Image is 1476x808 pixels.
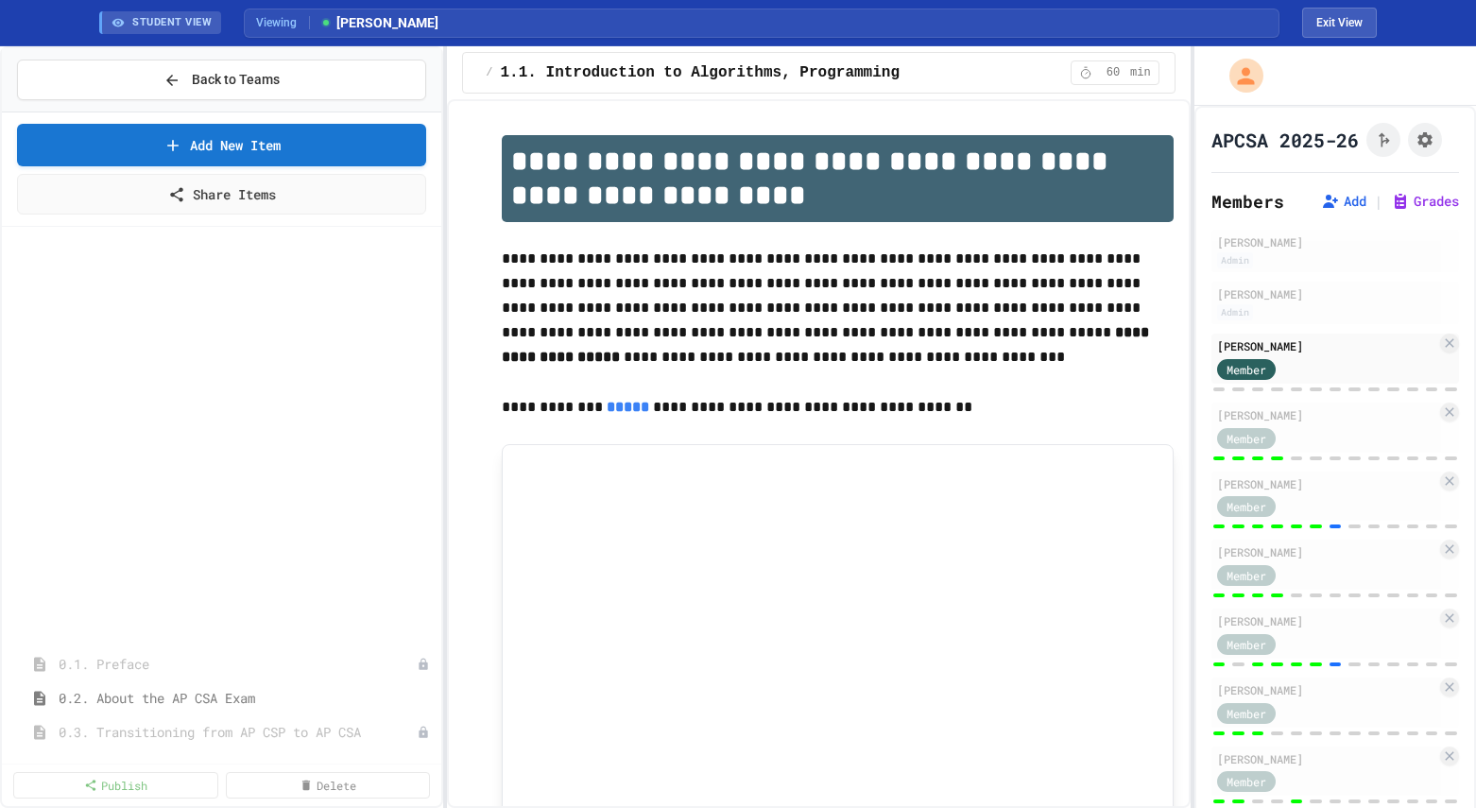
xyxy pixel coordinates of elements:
[59,654,417,674] span: 0.1. Preface
[1098,65,1128,80] span: 60
[501,61,1037,84] span: 1.1. Introduction to Algorithms, Programming, and Compilers
[1217,612,1436,629] div: [PERSON_NAME]
[1217,233,1453,250] div: [PERSON_NAME]
[1227,705,1266,722] span: Member
[1408,123,1442,157] button: Assignment Settings
[1217,475,1436,492] div: [PERSON_NAME]
[1217,543,1436,560] div: [PERSON_NAME]
[1210,54,1268,97] div: My Account
[1374,190,1383,213] span: |
[1391,192,1459,211] button: Grades
[226,772,431,799] a: Delete
[1227,361,1266,378] span: Member
[1217,252,1253,268] div: Admin
[417,726,430,739] div: Unpublished
[17,124,426,166] a: Add New Item
[1217,406,1436,423] div: [PERSON_NAME]
[1227,636,1266,653] span: Member
[1217,285,1453,302] div: [PERSON_NAME]
[319,13,438,33] span: [PERSON_NAME]
[1319,650,1457,731] iframe: chat widget
[1211,188,1284,215] h2: Members
[1321,192,1366,211] button: Add
[17,60,426,100] button: Back to Teams
[192,70,280,90] span: Back to Teams
[1227,773,1266,790] span: Member
[1217,337,1436,354] div: [PERSON_NAME]
[1366,123,1400,157] button: Click to see fork details
[1227,430,1266,447] span: Member
[1217,681,1436,698] div: [PERSON_NAME]
[13,772,218,799] a: Publish
[1397,732,1457,789] iframe: chat widget
[1302,8,1377,38] button: Exit student view
[59,722,417,742] span: 0.3. Transitioning from AP CSP to AP CSA
[1227,498,1266,515] span: Member
[256,14,310,31] span: Viewing
[1217,750,1436,767] div: [PERSON_NAME]
[486,65,492,80] span: /
[1130,65,1151,80] span: min
[1227,567,1266,584] span: Member
[1211,127,1359,153] h1: APCSA 2025-26
[417,658,430,671] div: Unpublished
[132,15,212,31] span: STUDENT VIEW
[1217,304,1253,320] div: Admin
[59,688,434,708] span: 0.2. About the AP CSA Exam
[17,174,426,215] a: Share Items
